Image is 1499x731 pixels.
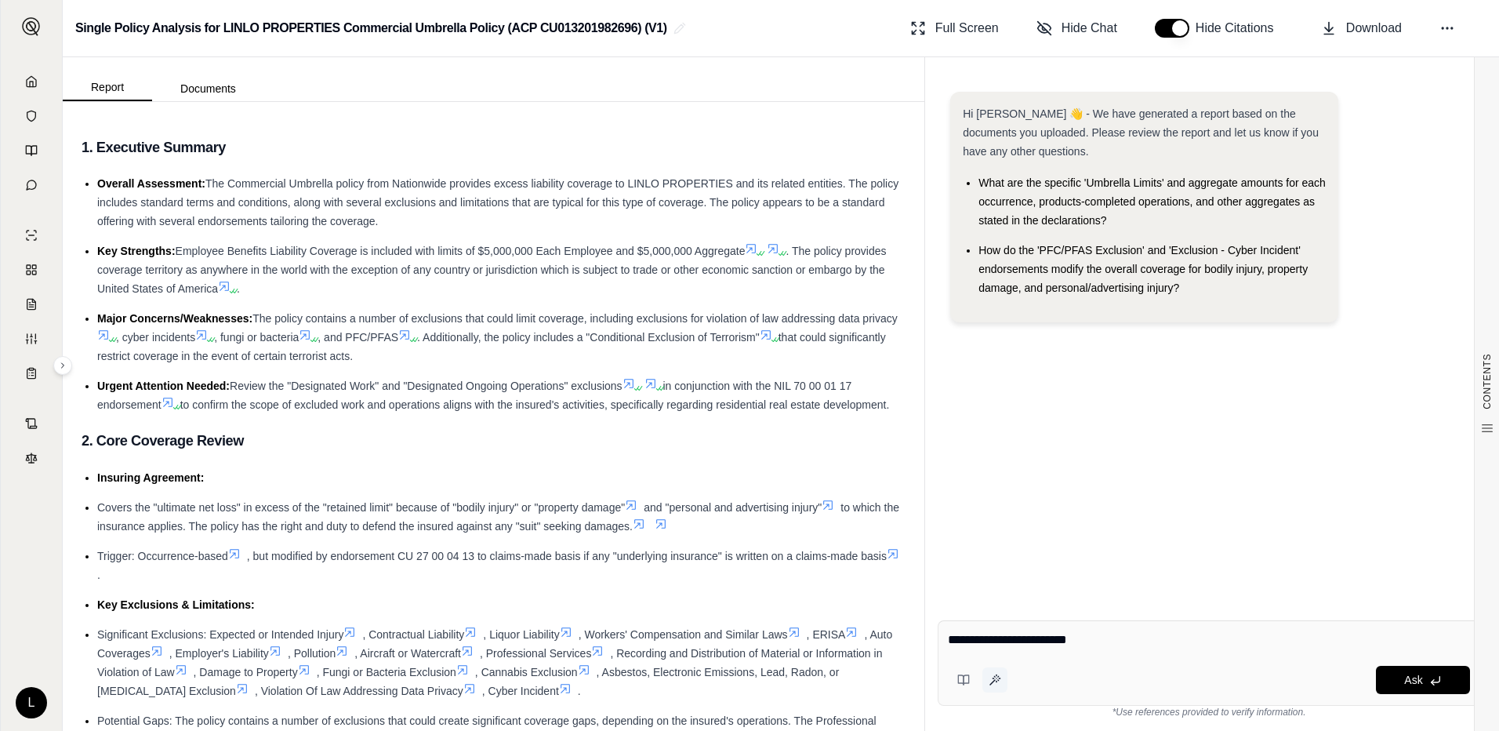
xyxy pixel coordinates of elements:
[10,100,53,132] a: Documents Vault
[1062,19,1117,38] span: Hide Chat
[1481,354,1494,409] span: CONTENTS
[63,75,152,101] button: Report
[963,107,1319,158] span: Hi [PERSON_NAME] 👋 - We have generated a report based on the documents you uploaded. Please revie...
[97,245,887,295] span: . The policy provides coverage territory as anywhere in the world with the exception of any count...
[97,647,882,678] span: , Recording and Distribution of Material or Information in Violation of Law
[176,245,746,257] span: Employee Benefits Liability Coverage is included with limits of $5,000,000 Each Employee and $5,0...
[807,628,846,641] span: , ERISA
[16,11,47,42] button: Expand sidebar
[214,331,299,344] span: , fungi or bacteria
[194,666,298,678] span: , Damage to Property
[82,427,906,455] h3: 2. Core Coverage Review
[169,647,269,660] span: , Employer's Liability
[1315,13,1408,44] button: Download
[482,685,559,697] span: , Cyber Incident
[10,169,53,201] a: Chat
[97,501,899,533] span: to which the insurance applies. The policy has the right and duty to defend the insured against a...
[75,14,667,42] h2: Single Policy Analysis for LINLO PROPERTIES Commercial Umbrella Policy (ACP CU013201982696) (V1)
[22,17,41,36] img: Expand sidebar
[97,177,205,190] span: Overall Assessment:
[97,501,625,514] span: Covers the "ultimate net loss" in excess of the "retained limit" because of "bodily injury" or "p...
[97,666,839,697] span: , Asbestos, Electronic Emissions, Lead, Radon, or [MEDICAL_DATA] Exclusion
[10,289,53,320] a: Claim Coverage
[1196,19,1283,38] span: Hide Citations
[483,628,559,641] span: , Liquor Liability
[10,358,53,389] a: Coverage Table
[247,550,887,562] span: , but modified by endorsement CU 27 00 04 13 to claims-made basis if any "underlying insurance" i...
[10,66,53,97] a: Home
[578,685,581,697] span: .
[230,380,622,392] span: Review the "Designated Work" and "Designated Ongoing Operations" exclusions
[1404,674,1422,686] span: Ask
[82,133,906,162] h3: 1. Executive Summary
[97,380,230,392] span: Urgent Attention Needed:
[10,323,53,355] a: Custom Report
[978,244,1308,294] span: How do the 'PFC/PFAS Exclusion' and 'Exclusion - Cyber Incident' endorsements modify the overall ...
[237,282,240,295] span: .
[10,408,53,439] a: Contract Analysis
[97,569,100,581] span: .
[10,254,53,285] a: Policy Comparisons
[354,647,461,660] span: , Aircraft or Watercraft
[97,550,228,562] span: Trigger: Occurrence-based
[288,647,336,660] span: , Pollution
[255,685,463,697] span: , Violation Of Law Addressing Data Privacy
[152,76,264,101] button: Documents
[97,312,252,325] span: Major Concerns/Weaknesses:
[480,647,591,660] span: , Professional Services
[97,177,898,227] span: The Commercial Umbrella policy from Nationwide provides excess liability coverage to LINLO PROPER...
[475,666,578,678] span: , Cannabis Exclusion
[97,245,176,257] span: Key Strengths:
[417,331,760,344] span: . Additionally, the policy includes a "Conditional Exclusion of Terrorism"
[97,471,204,484] span: Insuring Agreement:
[1030,13,1123,44] button: Hide Chat
[97,598,255,611] span: Key Exclusions & Limitations:
[904,13,1005,44] button: Full Screen
[97,628,892,660] span: , Auto Coverages
[938,706,1480,718] div: *Use references provided to verify information.
[978,176,1326,227] span: What are the specific 'Umbrella Limits' and aggregate amounts for each occurrence, products-compl...
[1376,666,1470,694] button: Ask
[252,312,898,325] span: The policy contains a number of exclusions that could limit coverage, including exclusions for vi...
[10,442,53,474] a: Legal Search Engine
[16,687,47,718] div: L
[10,135,53,166] a: Prompt Library
[318,331,398,344] span: , and PFC/PFAS
[362,628,464,641] span: , Contractual Liability
[317,666,456,678] span: , Fungi or Bacteria Exclusion
[1346,19,1402,38] span: Download
[97,628,343,641] span: Significant Exclusions: Expected or Intended Injury
[935,19,999,38] span: Full Screen
[116,331,195,344] span: , cyber incidents
[579,628,788,641] span: , Workers' Compensation and Similar Laws
[53,356,72,375] button: Expand sidebar
[644,501,822,514] span: and "personal and advertising injury"
[10,220,53,251] a: Single Policy
[180,398,890,411] span: to confirm the scope of excluded work and operations aligns with the insured's activities, specif...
